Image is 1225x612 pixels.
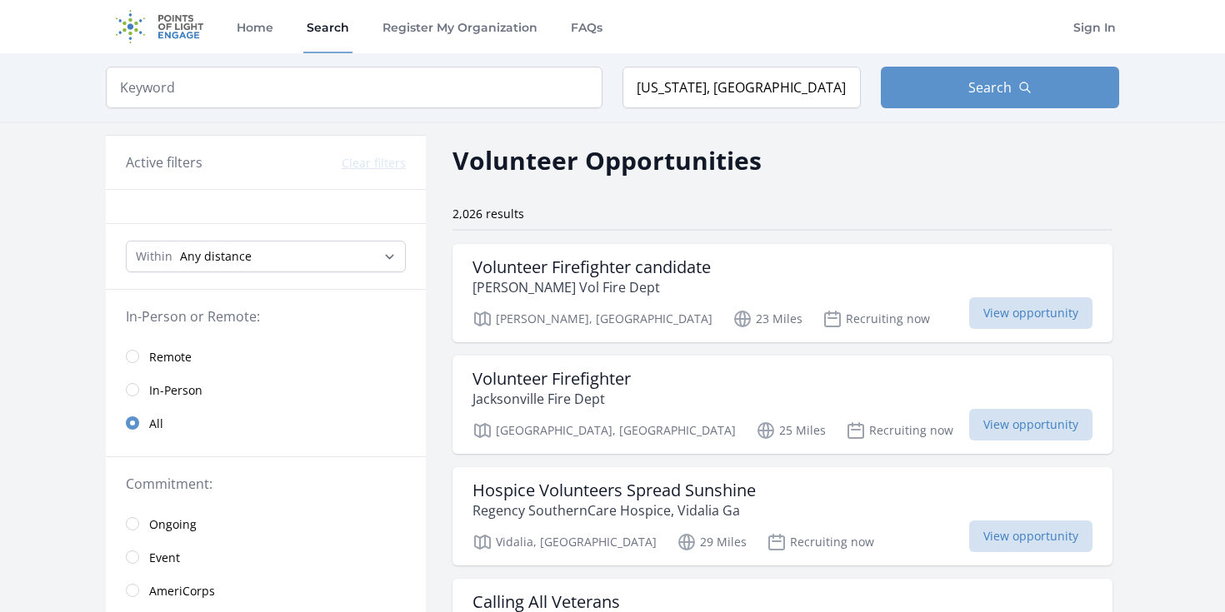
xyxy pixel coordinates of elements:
[472,309,712,329] p: [PERSON_NAME], [GEOGRAPHIC_DATA]
[149,550,180,566] span: Event
[732,309,802,329] p: 23 Miles
[472,277,711,297] p: [PERSON_NAME] Vol Fire Dept
[126,241,406,272] select: Search Radius
[126,306,406,326] legend: In-Person or Remote:
[677,532,747,552] p: 29 Miles
[452,356,1112,454] a: Volunteer Firefighter Jacksonville Fire Dept [GEOGRAPHIC_DATA], [GEOGRAPHIC_DATA] 25 Miles Recrui...
[846,420,953,440] p: Recruiting now
[452,467,1112,565] a: Hospice Volunteers Spread Sunshine Regency SouthernCare Hospice, Vidalia Ga Vidalia, [GEOGRAPHIC_...
[881,67,1119,108] button: Search
[149,583,215,600] span: AmeriCorps
[622,67,861,108] input: Location
[149,415,163,432] span: All
[472,420,736,440] p: [GEOGRAPHIC_DATA], [GEOGRAPHIC_DATA]
[149,516,197,533] span: Ongoing
[106,540,426,574] a: Event
[968,77,1012,97] span: Search
[149,382,202,399] span: In-Person
[472,480,756,500] h3: Hospice Volunteers Spread Sunshine
[106,507,426,540] a: Ongoing
[106,340,426,373] a: Remote
[767,532,874,552] p: Recruiting now
[342,155,406,172] button: Clear filters
[106,574,426,607] a: AmeriCorps
[756,420,826,440] p: 25 Miles
[106,406,426,440] a: All
[969,409,1092,440] span: View opportunity
[452,206,524,221] span: 2,026 results
[472,532,657,552] p: Vidalia, [GEOGRAPHIC_DATA]
[472,257,711,277] h3: Volunteer Firefighter candidate
[969,297,1092,329] span: View opportunity
[472,369,631,389] h3: Volunteer Firefighter
[126,152,202,172] h3: Active filters
[822,309,930,329] p: Recruiting now
[472,500,756,520] p: Regency SouthernCare Hospice, Vidalia Ga
[149,349,192,366] span: Remote
[452,142,762,179] h2: Volunteer Opportunities
[452,244,1112,342] a: Volunteer Firefighter candidate [PERSON_NAME] Vol Fire Dept [PERSON_NAME], [GEOGRAPHIC_DATA] 23 M...
[106,67,602,108] input: Keyword
[472,592,740,612] h3: Calling All Veterans
[106,373,426,406] a: In-Person
[969,520,1092,552] span: View opportunity
[472,389,631,409] p: Jacksonville Fire Dept
[126,474,406,494] legend: Commitment:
